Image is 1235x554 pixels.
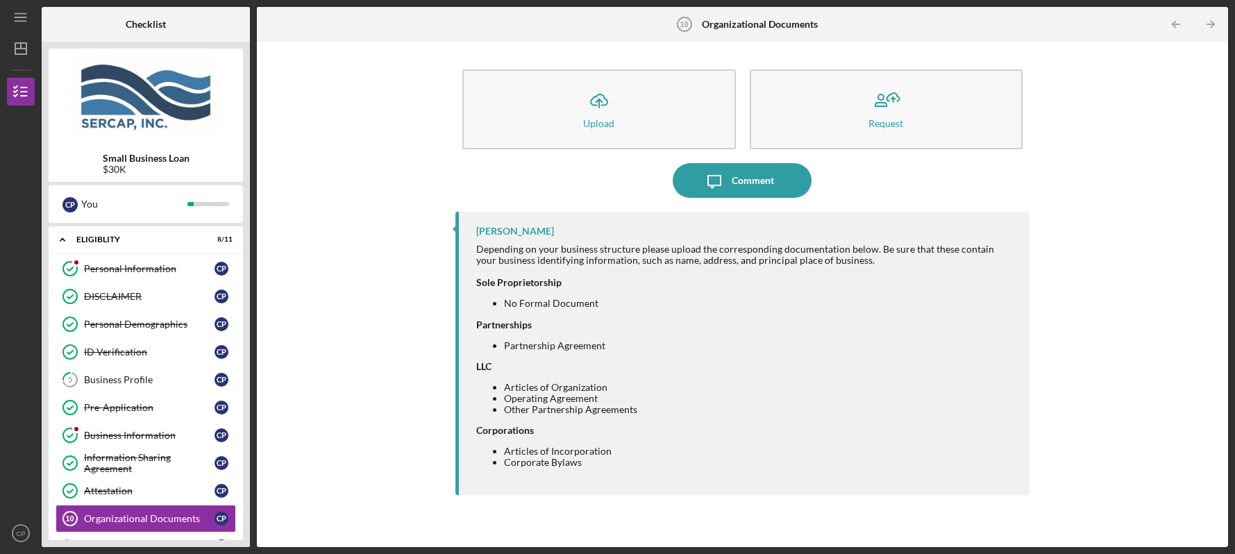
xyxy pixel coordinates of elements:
[462,69,736,149] button: Upload
[84,291,215,302] div: DISCLAIMER
[56,421,236,449] a: Business InformationCP
[56,255,236,283] a: Personal InformationCP
[215,289,228,303] div: C P
[583,118,614,128] div: Upload
[16,530,25,537] text: CP
[504,404,1016,415] li: Other Partnership Agreements
[103,153,190,164] b: Small Business Loan
[476,226,554,237] div: [PERSON_NAME]
[504,457,1016,468] li: Corporate Bylaws
[103,164,190,175] div: $30K
[84,485,215,496] div: Attestation
[56,449,236,477] a: Information Sharing AgreementCP
[215,317,228,331] div: C P
[56,477,236,505] a: AttestationCP
[215,345,228,359] div: C P
[702,19,818,30] b: Organizational Documents
[49,56,243,139] img: Product logo
[476,360,492,372] strong: LLC
[215,262,228,276] div: C P
[56,338,236,366] a: ID VerificationCP
[81,192,187,216] div: You
[476,244,1016,266] div: Depending on your business structure please upload the corresponding documentation below. Be sure...
[84,319,215,330] div: Personal Demographics
[673,163,812,198] button: Comment
[215,539,228,553] div: C P
[215,428,228,442] div: C P
[56,310,236,338] a: Personal DemographicsCP
[7,519,35,547] button: CP
[84,346,215,358] div: ID Verification
[732,163,774,198] div: Comment
[56,283,236,310] a: DISCLAIMERCP
[84,452,215,474] div: Information Sharing Agreement
[215,512,228,526] div: C P
[215,456,228,470] div: C P
[56,366,236,394] a: 5Business ProfileCP
[84,430,215,441] div: Business Information
[84,402,215,413] div: Pre-Application
[62,197,78,212] div: C P
[126,19,166,30] b: Checklist
[84,513,215,524] div: Organizational Documents
[504,298,1016,309] li: No Formal Document
[84,263,215,274] div: Personal Information
[750,69,1023,149] button: Request
[476,276,562,288] strong: Sole Proprietorship
[76,235,198,244] div: Eligiblity
[476,424,534,436] strong: Corporations
[504,382,1016,393] li: Articles of Organization
[68,376,72,385] tspan: 5
[56,505,236,532] a: 10Organizational DocumentsCP
[215,401,228,414] div: C P
[680,20,688,28] tspan: 10
[215,373,228,387] div: C P
[56,394,236,421] a: Pre-ApplicationCP
[504,446,1016,457] li: Articles of Incorporation
[84,374,215,385] div: Business Profile
[504,340,1016,351] li: Partnership Agreement
[215,484,228,498] div: C P
[476,319,532,330] strong: Partnerships
[504,393,1016,404] li: Operating Agreement
[868,118,903,128] div: Request
[65,514,74,523] tspan: 10
[208,235,233,244] div: 8 / 11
